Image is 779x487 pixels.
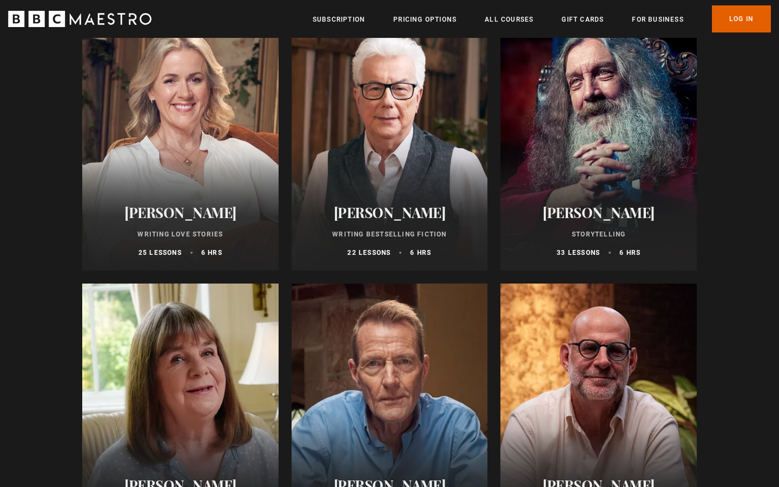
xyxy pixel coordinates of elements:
[712,5,771,32] a: Log In
[95,229,266,239] p: Writing Love Stories
[557,248,600,258] p: 33 lessons
[347,248,391,258] p: 22 lessons
[485,14,533,25] a: All Courses
[8,11,151,27] svg: BBC Maestro
[500,11,697,271] a: [PERSON_NAME] Storytelling 33 lessons 6 hrs
[562,14,604,25] a: Gift Cards
[393,14,457,25] a: Pricing Options
[619,248,641,258] p: 6 hrs
[313,14,365,25] a: Subscription
[305,229,475,239] p: Writing Bestselling Fiction
[82,11,279,271] a: [PERSON_NAME] Writing Love Stories 25 lessons 6 hrs
[513,204,684,221] h2: [PERSON_NAME]
[201,248,222,258] p: 6 hrs
[632,14,683,25] a: For business
[138,248,182,258] p: 25 lessons
[313,5,771,32] nav: Primary
[305,204,475,221] h2: [PERSON_NAME]
[410,248,431,258] p: 6 hrs
[292,11,488,271] a: [PERSON_NAME] Writing Bestselling Fiction 22 lessons 6 hrs
[95,204,266,221] h2: [PERSON_NAME]
[513,229,684,239] p: Storytelling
